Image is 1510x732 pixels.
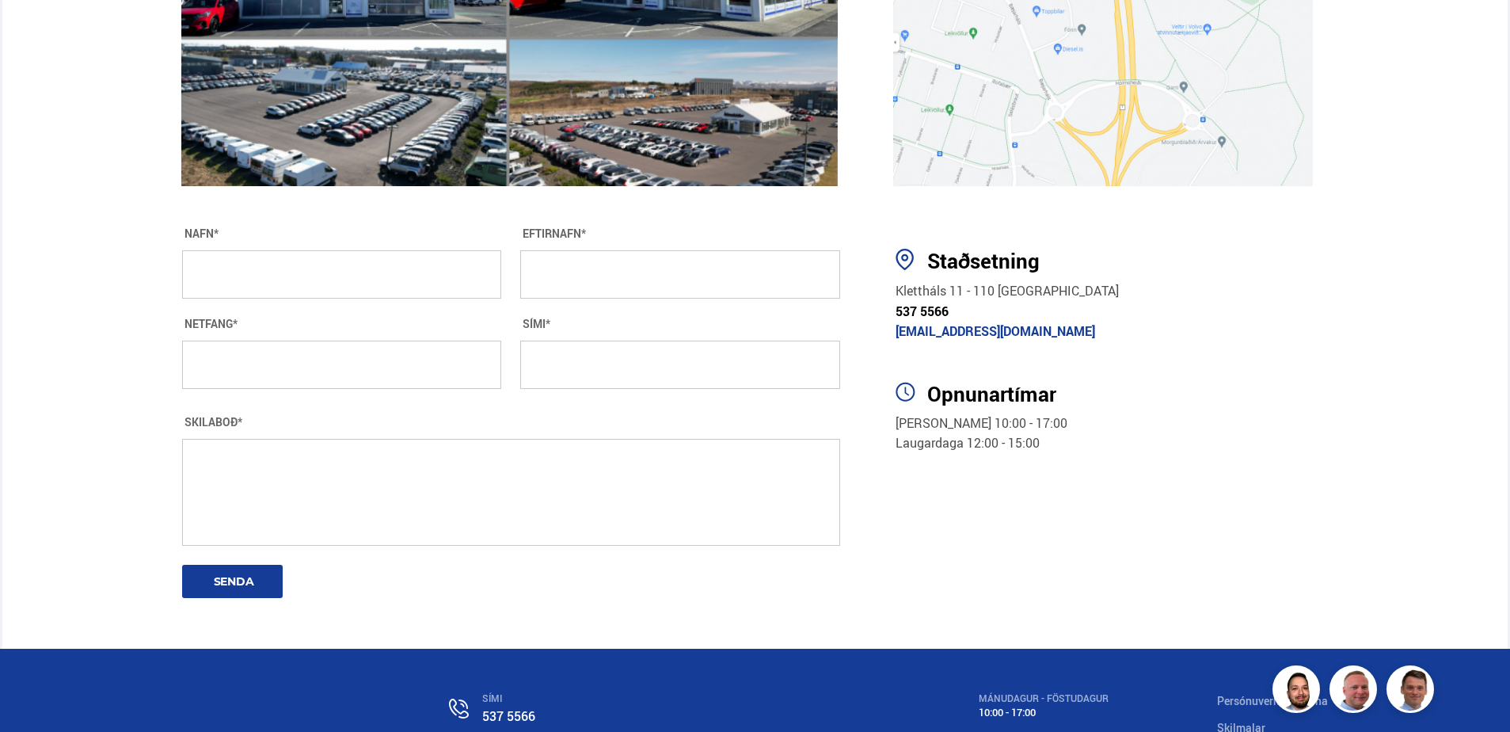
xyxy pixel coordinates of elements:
img: 5L2kbIWUWlfci3BR.svg [896,382,915,402]
a: [EMAIL_ADDRESS][DOMAIN_NAME] [896,322,1095,340]
button: SENDA [182,565,283,598]
div: EFTIRNAFN* [520,227,840,240]
div: NAFN* [182,227,502,240]
iframe: LiveChat chat widget [1192,159,1503,725]
div: SKILABOÐ* [182,416,841,429]
div: 10:00 - 17:00 [979,707,1109,719]
img: pw9sMCDar5Ii6RG5.svg [896,249,914,270]
a: 537 5566 [482,707,535,725]
div: SÍMI* [520,318,840,330]
div: MÁNUDAGUR - FÖSTUDAGUR [979,693,1109,704]
span: [PERSON_NAME] 10:00 - 17:00 Laugardaga 12:00 - 15:00 [896,414,1067,452]
a: 537 5566 [896,303,949,320]
h3: Opnunartímar [927,382,1328,406]
img: n0V2lOsqF3l1V2iz.svg [449,699,469,719]
a: Klettháls 11 - 110 [GEOGRAPHIC_DATA] [896,282,1119,299]
div: SÍMI [482,693,869,704]
div: NETFANG* [182,318,502,330]
div: Staðsetning [927,249,1328,273]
